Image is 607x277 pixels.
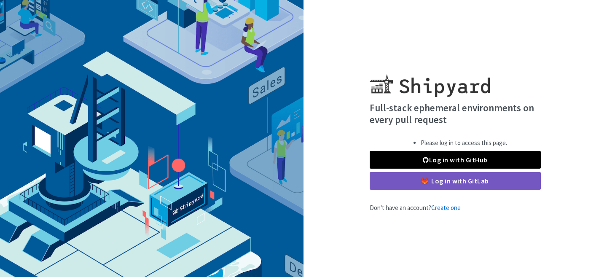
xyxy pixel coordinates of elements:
a: Create one [431,204,461,212]
li: Please log in to access this page. [421,138,507,148]
h4: Full-stack ephemeral environments on every pull request [370,102,541,125]
img: gitlab-color.svg [422,178,428,184]
img: Shipyard logo [370,64,490,97]
span: Don't have an account? [370,204,461,212]
a: Log in with GitHub [370,151,541,169]
a: Log in with GitLab [370,172,541,190]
